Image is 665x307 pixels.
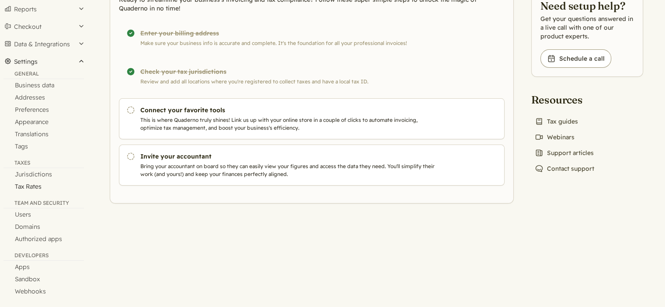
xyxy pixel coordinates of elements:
h3: Invite your accountant [140,152,439,161]
p: Bring your accountant on board so they can easily view your figures and access the data they need... [140,162,439,178]
p: Get your questions answered in a live call with one of our product experts. [540,14,634,41]
h3: Connect your favorite tools [140,106,439,114]
h2: Resources [531,93,598,107]
p: This is where Quaderno truly shines! Link us up with your online store in a couple of clicks to a... [140,116,439,132]
a: Invite your accountant Bring your accountant on board so they can easily view your figures and ac... [119,145,505,186]
div: General [3,70,84,79]
div: Team and security [3,200,84,208]
a: Connect your favorite tools This is where Quaderno truly shines! Link us up with your online stor... [119,98,505,139]
div: Taxes [3,159,84,168]
a: Support articles [531,147,597,159]
a: Schedule a call [540,49,611,68]
a: Webinars [531,131,578,143]
a: Tax guides [531,115,581,128]
a: Contact support [531,162,598,175]
div: Developers [3,252,84,261]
